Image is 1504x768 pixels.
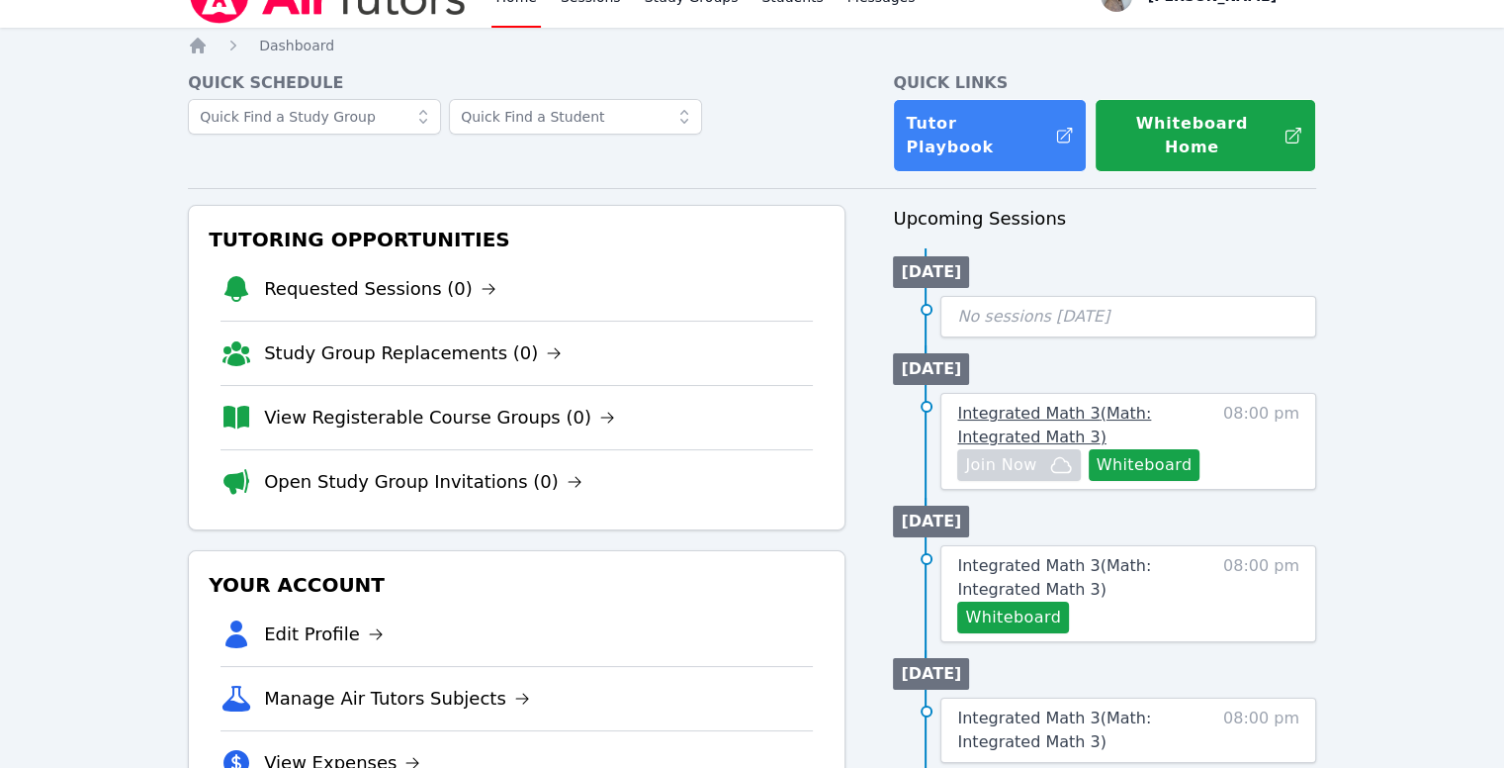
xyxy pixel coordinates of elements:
[264,621,384,648] a: Edit Profile
[264,468,582,496] a: Open Study Group Invitations (0)
[188,71,845,95] h4: Quick Schedule
[957,554,1213,602] a: Integrated Math 3(Math: Integrated Math 3)
[893,658,969,690] li: [DATE]
[957,556,1151,599] span: Integrated Math 3 ( Math: Integrated Math 3 )
[957,709,1151,751] span: Integrated Math 3 ( Math: Integrated Math 3 )
[893,99,1087,172] a: Tutor Playbook
[1223,707,1299,754] span: 08:00 pm
[957,402,1213,449] a: Integrated Math 3(Math: Integrated Math 3)
[205,222,829,257] h3: Tutoring Opportunities
[957,707,1213,754] a: Integrated Math 3(Math: Integrated Math 3)
[957,449,1080,481] button: Join Now
[264,339,562,367] a: Study Group Replacements (0)
[893,506,969,537] li: [DATE]
[205,567,829,603] h3: Your Account
[188,36,1316,55] nav: Breadcrumb
[449,99,702,135] input: Quick Find a Student
[957,602,1069,633] button: Whiteboard
[264,404,615,432] a: View Registerable Course Groups (0)
[893,71,1316,95] h4: Quick Links
[965,453,1036,477] span: Join Now
[1095,99,1316,172] button: Whiteboard Home
[957,404,1151,446] span: Integrated Math 3 ( Math: Integrated Math 3 )
[259,38,334,53] span: Dashboard
[893,205,1316,233] h3: Upcoming Sessions
[1223,554,1299,633] span: 08:00 pm
[1089,449,1200,481] button: Whiteboard
[957,307,1109,326] span: No sessions [DATE]
[1223,402,1299,481] span: 08:00 pm
[264,685,530,713] a: Manage Air Tutors Subjects
[188,99,441,135] input: Quick Find a Study Group
[893,353,969,385] li: [DATE]
[264,275,496,303] a: Requested Sessions (0)
[893,256,969,288] li: [DATE]
[259,36,334,55] a: Dashboard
